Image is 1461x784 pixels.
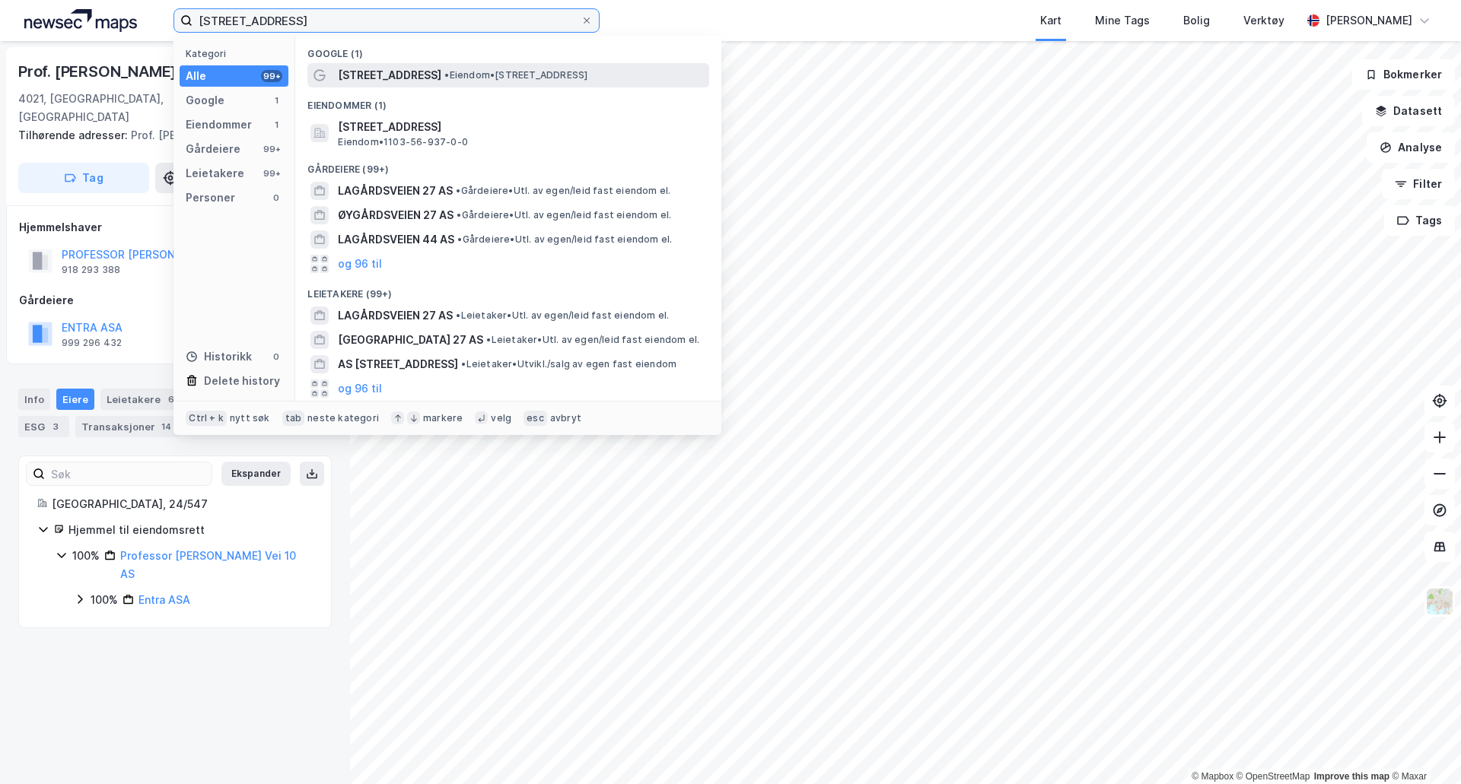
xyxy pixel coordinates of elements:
[158,419,174,434] div: 14
[18,126,320,144] div: Prof. [PERSON_NAME] V. 12
[186,348,252,366] div: Historikk
[91,591,118,609] div: 100%
[186,411,227,426] div: Ctrl + k
[18,129,131,141] span: Tilhørende adresser:
[164,392,179,407] div: 6
[295,87,721,115] div: Eiendommer (1)
[186,189,235,207] div: Personer
[1425,587,1454,616] img: Z
[456,309,669,322] span: Leietaker • Utl. av egen/leid fast eiendom el.
[1367,132,1455,163] button: Analyse
[18,416,69,437] div: ESG
[261,167,282,179] div: 99+
[270,119,282,131] div: 1
[186,116,252,134] div: Eiendommer
[1352,59,1455,90] button: Bokmerker
[295,276,721,303] div: Leietakere (99+)
[338,355,458,373] span: AS [STREET_ADDRESS]
[1326,11,1412,30] div: [PERSON_NAME]
[75,416,180,437] div: Transaksjoner
[338,379,382,398] button: og 96 til
[338,136,468,148] span: Eiendom • 1103-56-937-0-0
[457,209,671,221] span: Gårdeiere • Utl. av egen/leid fast eiendom el.
[295,151,721,179] div: Gårdeiere (99+)
[338,306,453,325] span: LAGÅRDSVEIEN 27 AS
[270,94,282,106] div: 1
[45,462,212,485] input: Søk
[524,411,547,426] div: esc
[52,495,313,513] div: [GEOGRAPHIC_DATA], 24/547
[486,334,699,346] span: Leietaker • Utl. av egen/leid fast eiendom el.
[444,69,449,81] span: •
[338,182,453,200] span: LAGÅRDSVEIEN 27 AS
[491,412,511,424] div: velg
[120,549,296,580] a: Professor [PERSON_NAME] Vei 10 AS
[444,69,587,81] span: Eiendom • [STREET_ADDRESS]
[338,255,382,273] button: og 96 til
[204,372,280,390] div: Delete history
[456,185,670,197] span: Gårdeiere • Utl. av egen/leid fast eiendom el.
[270,192,282,204] div: 0
[261,70,282,82] div: 99+
[282,411,305,426] div: tab
[68,521,313,539] div: Hjemmel til eiendomsrett
[18,59,217,84] div: Prof. [PERSON_NAME] V. 10
[423,412,463,424] div: markere
[24,9,137,32] img: logo.a4113a55bc3d86da70a041830d287a7e.svg
[461,358,466,370] span: •
[1243,11,1284,30] div: Verktøy
[338,230,454,249] span: LAGÅRDSVEIEN 44 AS
[62,337,122,349] div: 999 296 432
[1237,771,1310,782] a: OpenStreetMap
[193,9,581,32] input: Søk på adresse, matrikkel, gårdeiere, leietakere eller personer
[186,164,244,183] div: Leietakere
[138,593,190,606] a: Entra ASA
[1385,711,1461,784] div: Kontrollprogram for chat
[486,334,491,345] span: •
[457,233,462,245] span: •
[100,389,185,410] div: Leietakere
[1384,205,1455,236] button: Tags
[186,140,240,158] div: Gårdeiere
[456,185,460,196] span: •
[72,547,100,565] div: 100%
[230,412,270,424] div: nytt søk
[338,66,441,84] span: [STREET_ADDRESS]
[338,331,483,349] span: [GEOGRAPHIC_DATA] 27 AS
[19,291,331,309] div: Gårdeiere
[18,163,149,193] button: Tag
[186,67,206,85] div: Alle
[1314,771,1389,782] a: Improve this map
[261,143,282,155] div: 99+
[1095,11,1150,30] div: Mine Tags
[457,209,461,221] span: •
[1192,771,1233,782] a: Mapbox
[18,90,213,126] div: 4021, [GEOGRAPHIC_DATA], [GEOGRAPHIC_DATA]
[1382,169,1455,199] button: Filter
[456,309,460,321] span: •
[270,351,282,363] div: 0
[338,206,454,224] span: ØYGÅRDSVEIEN 27 AS
[457,233,672,246] span: Gårdeiere • Utl. av egen/leid fast eiendom el.
[1040,11,1062,30] div: Kart
[307,412,379,424] div: neste kategori
[48,419,63,434] div: 3
[1362,96,1455,126] button: Datasett
[186,91,224,110] div: Google
[550,412,581,424] div: avbryt
[56,389,94,410] div: Eiere
[18,389,50,410] div: Info
[19,218,331,236] div: Hjemmelshaver
[461,358,676,370] span: Leietaker • Utvikl./salg av egen fast eiendom
[295,36,721,63] div: Google (1)
[62,264,120,276] div: 918 293 388
[1183,11,1210,30] div: Bolig
[1385,711,1461,784] iframe: Chat Widget
[221,462,291,486] button: Ekspander
[186,48,288,59] div: Kategori
[338,118,703,136] span: [STREET_ADDRESS]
